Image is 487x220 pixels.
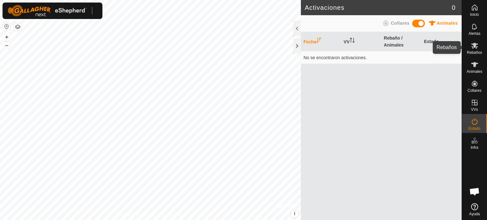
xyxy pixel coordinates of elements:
[467,69,482,74] font: Animales
[14,23,22,31] button: Capas del Mapa
[469,212,480,216] font: Ayuda
[471,145,478,150] font: Infra
[467,50,482,55] font: Rebaños
[303,39,316,44] font: Fecha
[305,4,344,11] font: Activaciones
[303,55,367,60] font: No se encontraron activaciones.
[462,201,487,218] a: Ayuda
[162,212,183,217] a: Contáctenos
[118,212,154,217] font: Política de Privacidad
[3,33,10,41] button: +
[470,12,479,17] font: Inicio
[3,41,10,49] button: –
[465,182,484,201] div: Chat abierto
[291,210,298,217] button: i
[162,212,183,217] font: Contáctenos
[344,39,350,44] font: VV
[118,212,154,217] a: Política de Privacidad
[3,23,10,30] button: Restablecer Mapa
[391,21,409,26] font: Collares
[437,21,458,26] font: Animales
[5,34,9,40] font: +
[8,5,87,16] img: Logotipo de Gallagher
[424,39,439,44] font: Estado
[467,88,481,93] font: Collares
[350,39,355,44] p-sorticon: Activar para ordenar
[384,35,404,47] font: Rebaño / Animales
[469,126,480,131] font: Estado
[469,31,480,36] font: Alertas
[316,39,321,44] p-sorticon: Activar para ordenar
[5,42,8,48] font: –
[294,211,295,216] font: i
[452,4,455,11] font: 0
[471,107,478,112] font: VVs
